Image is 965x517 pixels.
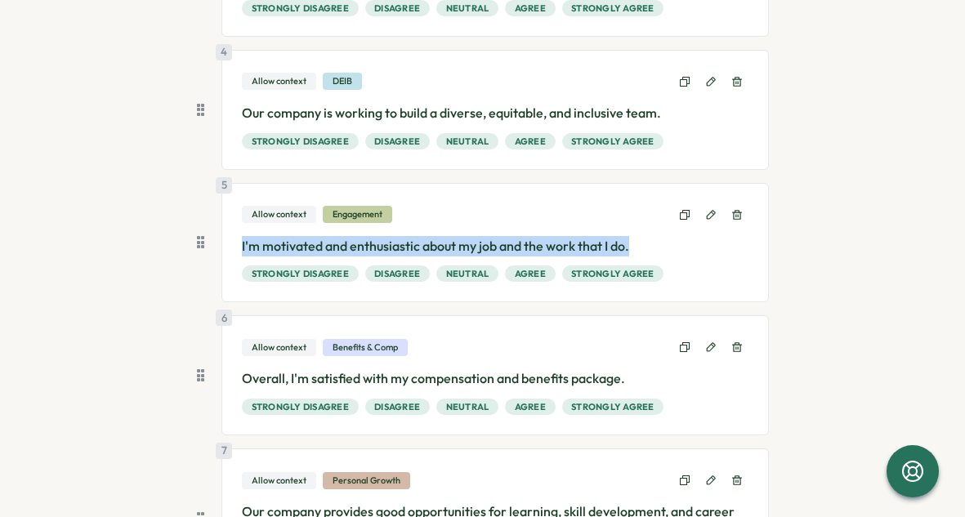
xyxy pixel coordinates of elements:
p: I'm motivated and enthusiastic about my job and the work that I do. [242,236,748,256]
div: 4 [216,44,232,60]
span: Strongly Agree [571,266,655,281]
span: Strongly Agree [571,1,655,16]
span: Agree [515,1,546,16]
div: Allow context [242,339,316,356]
span: Strongly Disagree [252,1,349,16]
span: Strongly Disagree [252,134,349,149]
div: Engagement [323,206,392,223]
span: Disagree [374,1,420,16]
div: Allow context [242,73,316,90]
div: 5 [216,177,232,194]
div: 6 [216,310,232,326]
div: Allow context [242,206,316,223]
span: Disagree [374,266,420,281]
span: Disagree [374,399,420,414]
span: Disagree [374,134,420,149]
span: Agree [515,399,546,414]
span: Neutral [446,399,489,414]
span: Strongly Disagree [252,266,349,281]
div: Personal Growth [323,472,410,489]
span: Strongly Agree [571,134,655,149]
p: Our company is working to build a diverse, equitable, and inclusive team. [242,103,748,123]
span: Agree [515,266,546,281]
div: Benefits & Comp [323,339,408,356]
span: Strongly Agree [571,399,655,414]
p: Overall, I'm satisfied with my compensation and benefits package. [242,368,748,389]
span: Neutral [446,266,489,281]
div: DEIB [323,73,362,90]
div: Allow context [242,472,316,489]
span: Agree [515,134,546,149]
span: Neutral [446,1,489,16]
span: Neutral [446,134,489,149]
div: 7 [216,443,232,459]
span: Strongly Disagree [252,399,349,414]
